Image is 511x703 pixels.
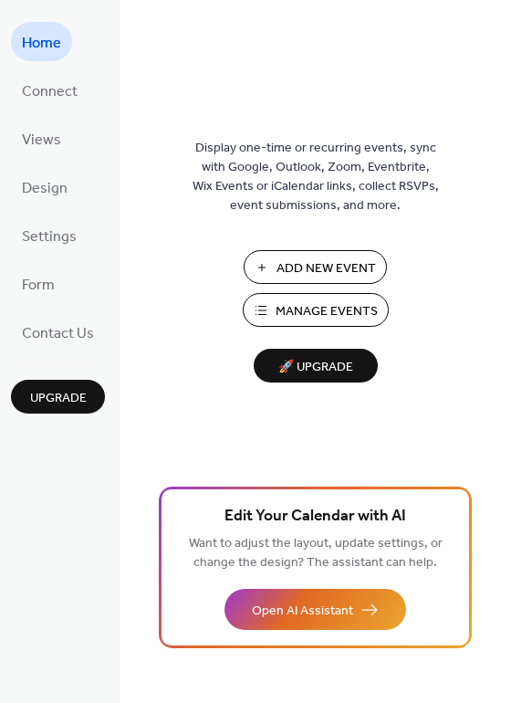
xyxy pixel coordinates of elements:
[265,355,367,380] span: 🚀 Upgrade
[30,389,87,408] span: Upgrade
[11,70,89,110] a: Connect
[22,174,68,203] span: Design
[11,167,78,206] a: Design
[276,259,376,278] span: Add New Event
[22,271,55,299] span: Form
[224,504,406,530] span: Edit Your Calendar with AI
[11,380,105,414] button: Upgrade
[189,531,443,575] span: Want to adjust the layout, update settings, or change the design? The assistant can help.
[252,602,353,621] span: Open AI Assistant
[22,29,61,58] span: Home
[276,302,378,321] span: Manage Events
[193,139,439,215] span: Display one-time or recurring events, sync with Google, Outlook, Zoom, Eventbrite, Wix Events or ...
[11,215,88,255] a: Settings
[11,119,72,158] a: Views
[243,293,389,327] button: Manage Events
[22,78,78,106] span: Connect
[11,264,66,303] a: Form
[11,22,72,61] a: Home
[22,223,77,251] span: Settings
[244,250,387,284] button: Add New Event
[224,589,406,630] button: Open AI Assistant
[11,312,105,351] a: Contact Us
[22,320,94,348] span: Contact Us
[254,349,378,383] button: 🚀 Upgrade
[22,126,61,154] span: Views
